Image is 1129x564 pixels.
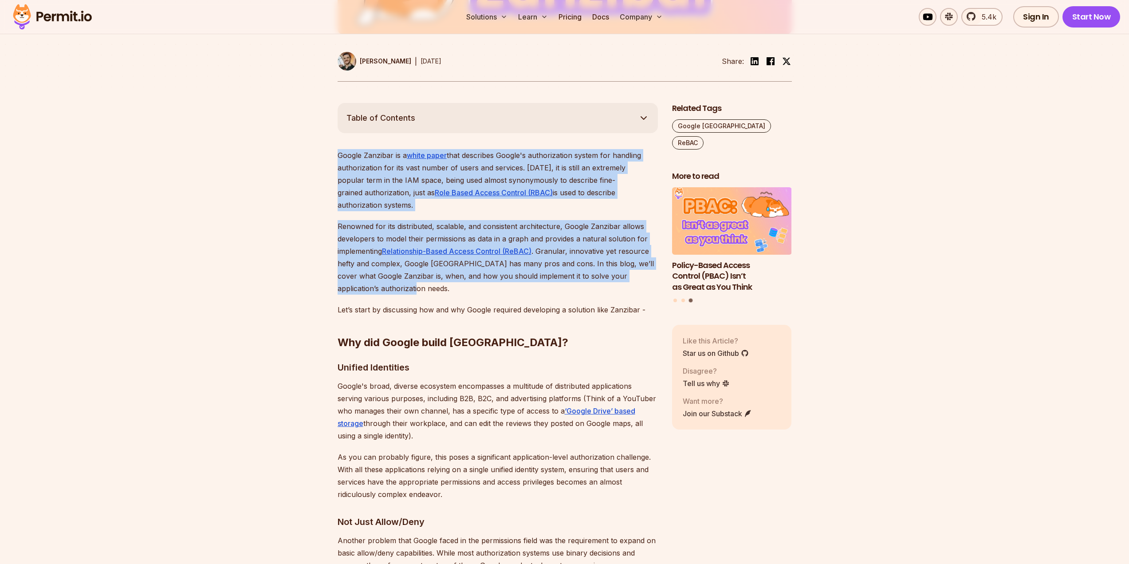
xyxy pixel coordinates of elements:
[415,56,417,67] div: |
[338,451,658,501] p: As you can probably figure, this poses a significant application-level authorization challenge. W...
[407,151,447,160] a: white paper
[1062,6,1121,28] a: Start Now
[782,57,791,66] img: twitter
[555,8,585,26] a: Pricing
[515,8,551,26] button: Learn
[338,52,356,71] img: Daniel Bass
[421,57,441,65] time: [DATE]
[338,220,658,295] p: Renowned for its distributed, scalable, and consistent architecture, Google Zanzibar allows devel...
[9,2,96,32] img: Permit logo
[338,336,568,349] strong: Why did Google build [GEOGRAPHIC_DATA]?
[681,299,685,302] button: Go to slide 2
[749,56,760,67] img: linkedin
[338,515,658,529] h3: Not Just Allow/Deny
[382,247,531,256] a: Relationship-Based Access Control (ReBAC)
[683,348,749,359] a: Star us on Github
[672,103,792,114] h2: Related Tags
[338,360,658,375] h3: Unified Identities
[683,335,749,346] p: Like this Article?
[338,380,658,442] p: Google's broad, diverse ecosystem encompasses a multitude of distributed applications serving var...
[338,52,411,71] a: [PERSON_NAME]
[976,12,996,22] span: 5.4k
[338,103,658,133] button: Table of Contents
[1013,6,1059,28] a: Sign In
[672,187,792,304] div: Posts
[338,149,658,211] p: Google Zanzibar is a that describes Google's authorization system for handling authorization for ...
[672,136,704,150] a: ReBAC
[589,8,613,26] a: Docs
[672,187,792,255] img: Policy-Based Access Control (PBAC) Isn’t as Great as You Think
[961,8,1003,26] a: 5.4k
[689,298,693,302] button: Go to slide 3
[673,299,677,302] button: Go to slide 1
[360,57,411,66] p: [PERSON_NAME]
[672,171,792,182] h2: More to read
[672,260,792,293] h3: Policy-Based Access Control (PBAC) Isn’t as Great as You Think
[338,304,658,316] p: Let’s start by discussing how and why Google required developing a solution like Zanzibar -
[683,366,730,376] p: Disagree?
[463,8,511,26] button: Solutions
[672,187,792,293] a: Policy-Based Access Control (PBAC) Isn’t as Great as You ThinkPolicy-Based Access Control (PBAC) ...
[765,56,776,67] img: facebook
[435,188,553,197] a: Role Based Access Control (RBAC)
[683,408,752,419] a: Join our Substack
[672,187,792,293] li: 3 of 3
[346,112,415,124] span: Table of Contents
[683,396,752,406] p: Want more?
[722,56,744,67] li: Share:
[683,378,730,389] a: Tell us why
[672,119,771,133] a: Google [GEOGRAPHIC_DATA]
[616,8,666,26] button: Company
